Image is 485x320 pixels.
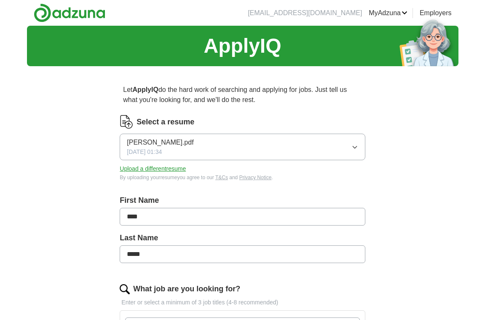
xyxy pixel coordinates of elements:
[127,148,162,156] span: [DATE] 01:34
[120,284,130,294] img: search.png
[120,81,365,108] p: Let do the hard work of searching and applying for jobs. Just tell us what you're looking for, an...
[137,116,194,128] label: Select a resume
[34,3,105,22] img: Adzuna logo
[127,137,193,148] span: [PERSON_NAME].pdf
[120,134,365,160] button: [PERSON_NAME].pdf[DATE] 01:34
[420,8,452,18] a: Employers
[120,164,186,173] button: Upload a differentresume
[120,115,133,129] img: CV Icon
[369,8,407,18] a: MyAdzuna
[248,8,362,18] li: [EMAIL_ADDRESS][DOMAIN_NAME]
[204,31,281,61] h1: ApplyIQ
[133,86,158,93] strong: ApplyIQ
[215,175,228,180] a: T&Cs
[120,232,365,244] label: Last Name
[133,283,240,295] label: What job are you looking for?
[120,298,365,307] p: Enter or select a minimum of 3 job titles (4-8 recommended)
[120,195,365,206] label: First Name
[120,174,365,181] div: By uploading your resume you agree to our and .
[239,175,272,180] a: Privacy Notice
